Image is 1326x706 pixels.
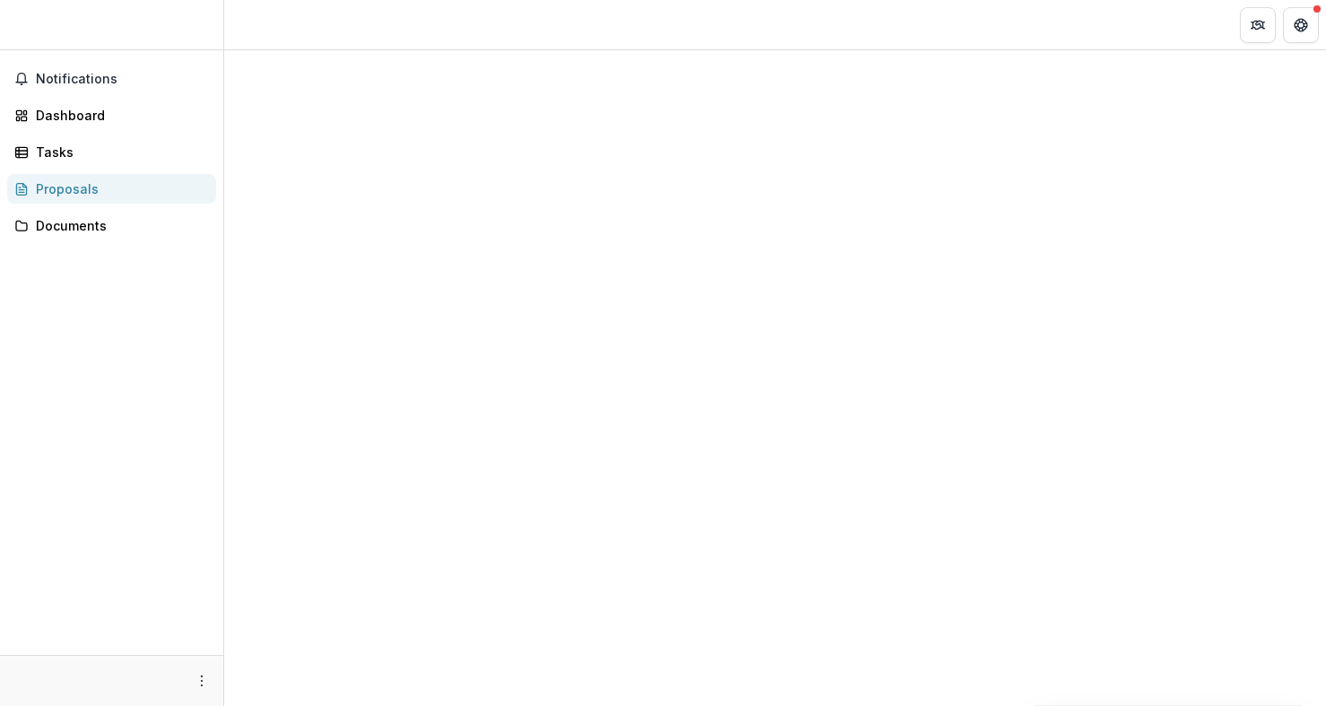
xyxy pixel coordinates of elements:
[7,100,216,130] a: Dashboard
[36,179,202,198] div: Proposals
[7,137,216,167] a: Tasks
[7,174,216,204] a: Proposals
[7,65,216,93] button: Notifications
[191,670,212,692] button: More
[7,211,216,240] a: Documents
[36,143,202,161] div: Tasks
[1240,7,1276,43] button: Partners
[36,216,202,235] div: Documents
[1283,7,1319,43] button: Get Help
[36,72,209,87] span: Notifications
[36,106,202,125] div: Dashboard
